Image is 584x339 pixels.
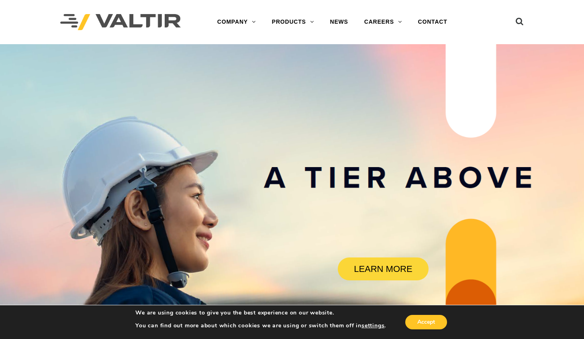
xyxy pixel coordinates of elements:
[322,14,356,30] a: NEWS
[60,14,181,31] img: Valtir
[405,315,447,329] button: Accept
[264,14,322,30] a: PRODUCTS
[410,14,455,30] a: CONTACT
[356,14,410,30] a: CAREERS
[135,309,386,317] p: We are using cookies to give you the best experience on our website.
[338,257,429,280] a: LEARN MORE
[361,322,384,329] button: settings
[135,322,386,329] p: You can find out more about which cookies we are using or switch them off in .
[209,14,264,30] a: COMPANY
